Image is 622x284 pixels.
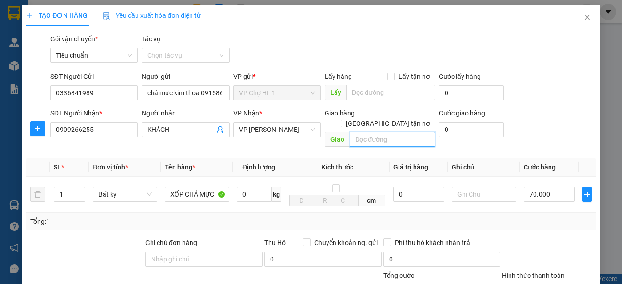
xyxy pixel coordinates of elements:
[574,5,600,31] button: Close
[30,187,45,202] button: delete
[321,163,353,171] span: Kích thước
[452,187,516,202] input: Ghi Chú
[233,109,259,117] span: VP Nhận
[165,187,229,202] input: VD: Bàn, Ghế
[22,25,129,42] strong: 024 3236 3236 -
[50,108,138,118] div: SĐT Người Nhận
[439,73,481,80] label: Cước lấy hàng
[524,163,556,171] span: Cước hàng
[350,132,435,147] input: Dọc đường
[30,216,241,227] div: Tổng: 1
[395,71,435,82] span: Lấy tận nơi
[98,187,152,201] span: Bất kỳ
[216,126,224,133] span: user-add
[6,69,19,115] img: logo
[342,118,435,129] span: [GEOGRAPHIC_DATA] tận nơi
[233,71,321,82] div: VP gửi
[239,123,315,137] span: VP Minh Khai
[81,53,130,61] strong: 02033 616 626 -
[325,132,350,147] span: Giao
[67,61,108,69] strong: 0886 027 027
[439,122,504,137] input: Cước giao hàng
[264,239,286,246] span: Thu Hộ
[31,125,45,132] span: plus
[142,35,160,43] label: Tác vụ
[30,121,45,136] button: plus
[325,73,352,80] span: Lấy hàng
[583,14,591,21] span: close
[50,71,138,82] div: SĐT Người Gửi
[337,195,359,206] input: C
[582,187,592,202] button: plus
[391,238,474,248] span: Phí thu hộ khách nhận trả
[23,5,128,15] strong: Công ty TNHH Phúc Xuyên
[313,195,337,206] input: R
[272,187,281,202] span: kg
[145,252,263,267] input: Ghi chú đơn hàng
[393,163,428,171] span: Giá trị hàng
[63,34,129,50] strong: 0888 827 827 - 0848 827 827
[26,12,88,19] span: TẠO ĐƠN HÀNG
[145,239,197,246] label: Ghi chú đơn hàng
[142,71,229,82] div: Người gửi
[502,272,565,279] label: Hình thức thanh toán
[439,109,485,117] label: Cước giao hàng
[239,86,315,100] span: VP Chợ HL 1
[583,191,591,198] span: plus
[22,17,129,50] span: Gửi hàng [GEOGRAPHIC_DATA]: Hotline:
[393,187,445,202] input: 0
[242,163,275,171] span: Định lượng
[56,48,132,62] span: Tiêu chuẩn
[26,12,33,19] span: plus
[54,163,61,171] span: SL
[93,163,128,171] span: Đơn vị tính
[50,35,98,43] span: Gói vận chuyển
[103,12,110,20] img: icon
[311,238,382,248] span: Chuyển khoản ng. gửi
[439,85,504,100] input: Cước lấy hàng
[325,109,355,117] span: Giao hàng
[325,85,346,100] span: Lấy
[448,158,520,177] th: Ghi chú
[103,12,201,19] span: Yêu cầu xuất hóa đơn điện tử
[142,108,229,118] div: Người nhận
[20,53,130,69] span: Gửi hàng Hạ Long: Hotline:
[165,163,195,171] span: Tên hàng
[383,272,414,279] span: Tổng cước
[289,195,314,206] input: D
[346,85,435,100] input: Dọc đường
[359,195,385,206] span: cm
